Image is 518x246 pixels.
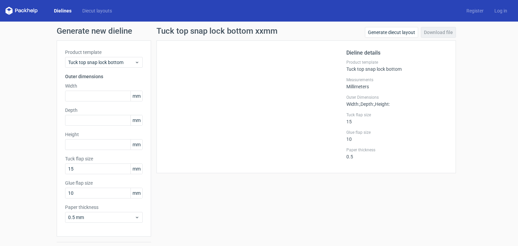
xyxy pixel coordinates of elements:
div: Tuck top snap lock bottom [346,60,448,72]
h2: Dieline details [346,49,448,57]
span: Tuck top snap lock bottom [68,59,135,66]
span: , Height : [374,101,390,107]
h1: Generate new dieline [57,27,461,35]
label: Glue flap size [65,180,143,186]
label: Measurements [346,77,448,83]
a: Dielines [49,7,77,14]
label: Width [65,83,143,89]
label: Tuck flap size [65,155,143,162]
label: Tuck flap size [346,112,448,118]
a: Diecut layouts [77,7,117,14]
label: Depth [65,107,143,114]
span: mm [131,140,142,150]
a: Log in [489,7,513,14]
span: mm [131,188,142,198]
span: mm [131,91,142,101]
a: Generate diecut layout [365,27,418,38]
span: mm [131,115,142,125]
h1: Tuck top snap lock bottom xxmm [156,27,278,35]
label: Paper thickness [346,147,448,153]
span: mm [131,164,142,174]
label: Product template [65,49,143,56]
label: Product template [346,60,448,65]
label: Height [65,131,143,138]
h3: Outer dimensions [65,73,143,80]
div: Millimeters [346,77,448,89]
span: Width : [346,101,359,107]
a: Register [461,7,489,14]
label: Glue flap size [346,130,448,135]
div: 0.5 [346,147,448,159]
label: Paper thickness [65,204,143,211]
span: 0.5 mm [68,214,135,221]
span: , Depth : [359,101,374,107]
div: 15 [346,112,448,124]
label: Outer Dimensions [346,95,448,100]
div: 10 [346,130,448,142]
